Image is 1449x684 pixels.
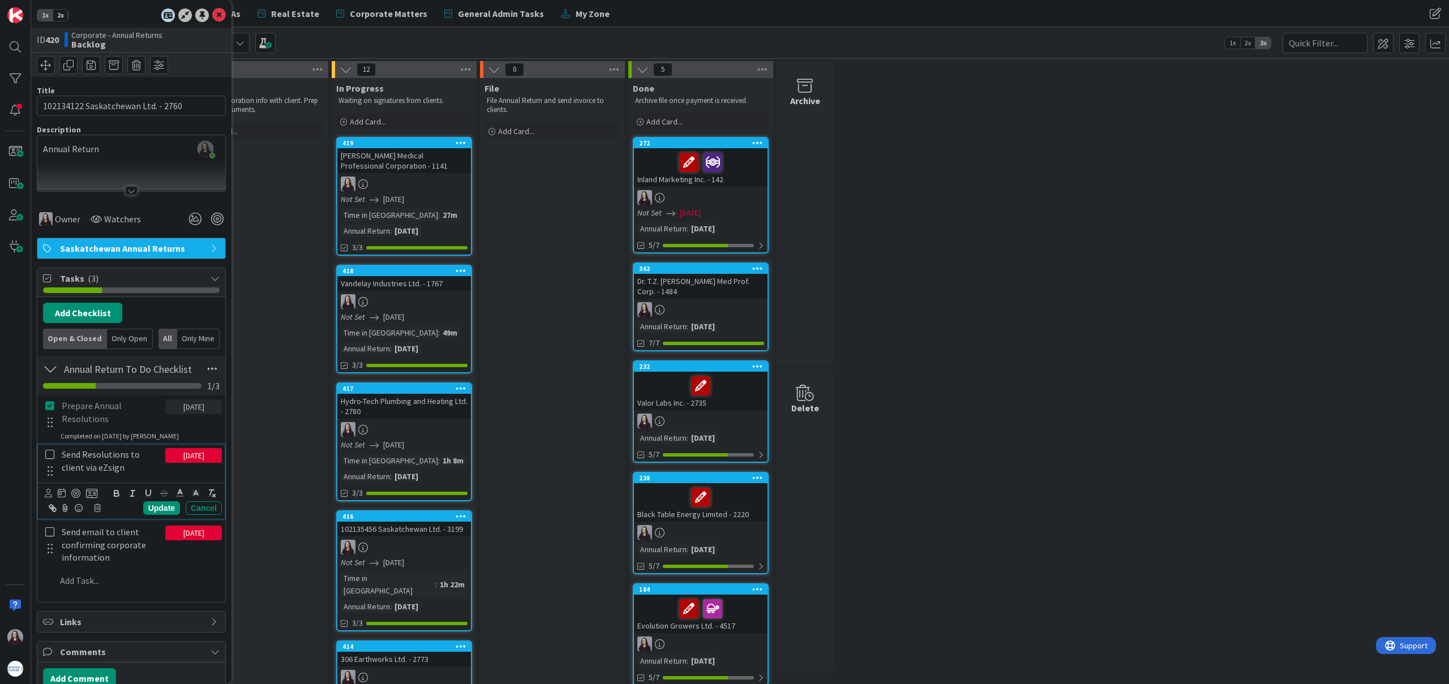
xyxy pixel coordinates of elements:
div: [DATE] [688,432,718,444]
div: BC [634,636,768,651]
span: : [390,225,392,237]
div: BC [634,302,768,317]
a: Corporate Matters [329,3,434,24]
span: Corporate Matters [350,7,427,20]
div: 272 [634,138,768,148]
a: My Zone [554,3,616,24]
div: 418Vandelay Industries Ltd. - 1767 [337,266,471,291]
div: 417 [337,384,471,394]
div: [DATE] [392,225,421,237]
span: : [435,578,437,591]
span: : [687,432,688,444]
span: : [687,320,688,333]
div: Dr. T.Z. [PERSON_NAME] Med Prof. Corp. - 1484 [634,274,768,299]
div: [DATE] [688,320,718,333]
div: [DATE] [688,655,718,667]
i: Not Set [341,194,365,204]
span: : [687,655,688,667]
div: Annual Return [341,225,390,237]
img: BC [7,629,23,645]
span: 2x [1240,37,1255,49]
div: 184 [639,586,768,593]
div: 238Black Table Energy Limited - 2220 [634,473,768,522]
button: Add Checklist [43,303,122,323]
div: 417 [342,385,471,393]
span: : [390,342,392,355]
img: BC [341,177,355,191]
div: [DATE] [165,399,222,414]
b: 420 [45,34,59,45]
div: 238 [639,474,768,482]
div: 272Inland Marketing Inc. - 142 [634,138,768,187]
div: [DATE] [392,470,421,483]
div: 419 [337,138,471,148]
a: Real Estate [251,3,326,24]
div: Only Open [107,329,152,349]
span: 3x [1255,37,1271,49]
div: Cancel [186,501,222,515]
span: Corporate - Annual Returns [71,31,162,40]
span: 1 / 3 [207,379,220,393]
input: type card name here... [37,96,226,116]
p: Send Resolutions to client via eZsign [62,448,161,474]
div: 1h 22m [437,578,468,591]
div: Black Table Energy Limited - 2220 [634,483,768,522]
span: Comments [60,645,205,659]
div: 418 [337,266,471,276]
div: 418 [342,267,471,275]
div: 238 [634,473,768,483]
span: Done [633,83,654,94]
span: In Progress [336,83,384,94]
div: 416102135456 Saskatchewan Ltd. - 3199 [337,511,471,536]
p: File Annual Return and send invoice to clients. [487,96,618,115]
b: Backlog [71,40,162,49]
div: 1h 8m [440,454,466,467]
div: Inland Marketing Inc. - 142 [634,148,768,187]
div: Time in [GEOGRAPHIC_DATA] [341,572,435,597]
span: 7/7 [649,337,659,349]
p: Send email to client confirming corporate information [62,526,161,564]
span: [DATE] [383,557,404,569]
div: 184Evolution Growers Ltd. - 4517 [634,584,768,633]
div: BC [634,525,768,540]
img: BC [637,302,652,317]
span: 12 [357,63,376,76]
div: Annual Return [341,342,390,355]
span: [DATE] [383,193,404,205]
div: 27m [440,209,460,221]
div: Time in [GEOGRAPHIC_DATA] [341,209,438,221]
img: avatar [7,661,23,677]
span: 5/7 [649,239,659,251]
img: BC [637,525,652,540]
div: 414 [342,643,471,651]
i: Not Set [341,312,365,322]
div: 49m [440,326,460,339]
p: Confirm corporation info with client. Prep and send documents. [190,96,321,115]
div: Annual Return [637,543,687,556]
img: BC [341,422,355,437]
div: Time in [GEOGRAPHIC_DATA] [341,454,438,467]
span: 3/3 [352,242,363,253]
a: General Admin Tasks [438,3,551,24]
span: 1x [37,10,53,21]
i: Not Set [637,208,662,218]
input: Add Checklist... [60,359,197,379]
span: 1x [1225,37,1240,49]
div: Delete [791,401,819,415]
div: Annual Return [637,655,687,667]
div: Valor Labs Inc. - 2735 [634,372,768,410]
span: 5/7 [649,672,659,683]
div: Evolution Growers Ltd. - 4517 [634,595,768,633]
div: 362 [639,265,768,273]
span: 0 [505,63,524,76]
div: Annual Return [637,320,687,333]
span: Tasks [60,272,205,285]
div: 232 [634,362,768,372]
div: BC [337,177,471,191]
div: [DATE] [392,342,421,355]
span: : [687,222,688,235]
span: Add Card... [646,117,683,127]
div: Vandelay Industries Ltd. - 1767 [337,276,471,291]
p: Archive file once payment is received. [635,96,766,105]
span: : [438,326,440,339]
